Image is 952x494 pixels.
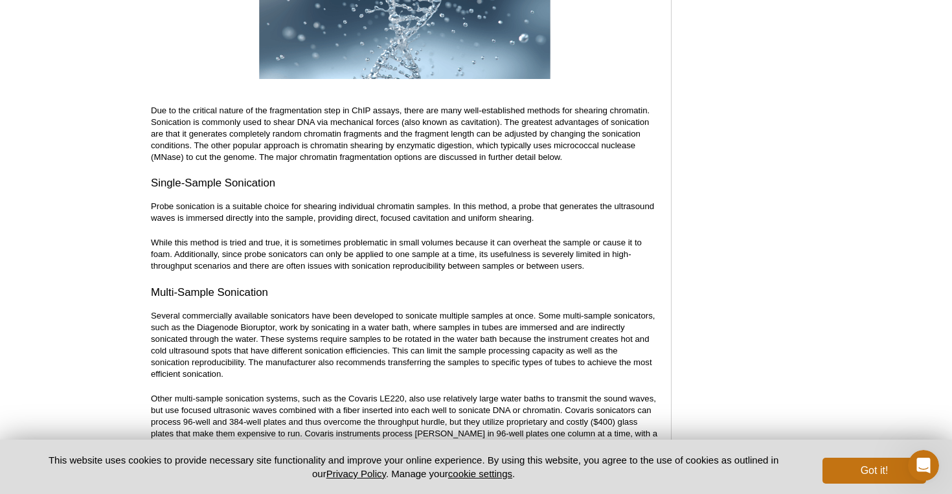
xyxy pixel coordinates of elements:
[448,468,512,479] button: cookie settings
[908,450,939,481] iframe: Intercom live chat
[26,453,801,480] p: This website uses cookies to provide necessary site functionality and improve your online experie...
[326,468,386,479] a: Privacy Policy
[151,237,658,272] p: While this method is tried and true, it is sometimes problematic in small volumes because it can ...
[151,175,658,191] h3: Single-Sample Sonication
[151,393,658,486] p: Other multi-sample sonication systems, such as the Covaris LE220, also use relatively large water...
[151,105,658,163] p: Due to the critical nature of the fragmentation step in ChIP assays, there are many well-establis...
[822,458,926,484] button: Got it!
[151,201,658,224] p: Probe sonication is a suitable choice for shearing individual chromatin samples. In this method, ...
[151,310,658,380] p: Several commercially available sonicators have been developed to sonicate multiple samples at onc...
[151,285,658,300] h3: Multi-Sample Sonication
